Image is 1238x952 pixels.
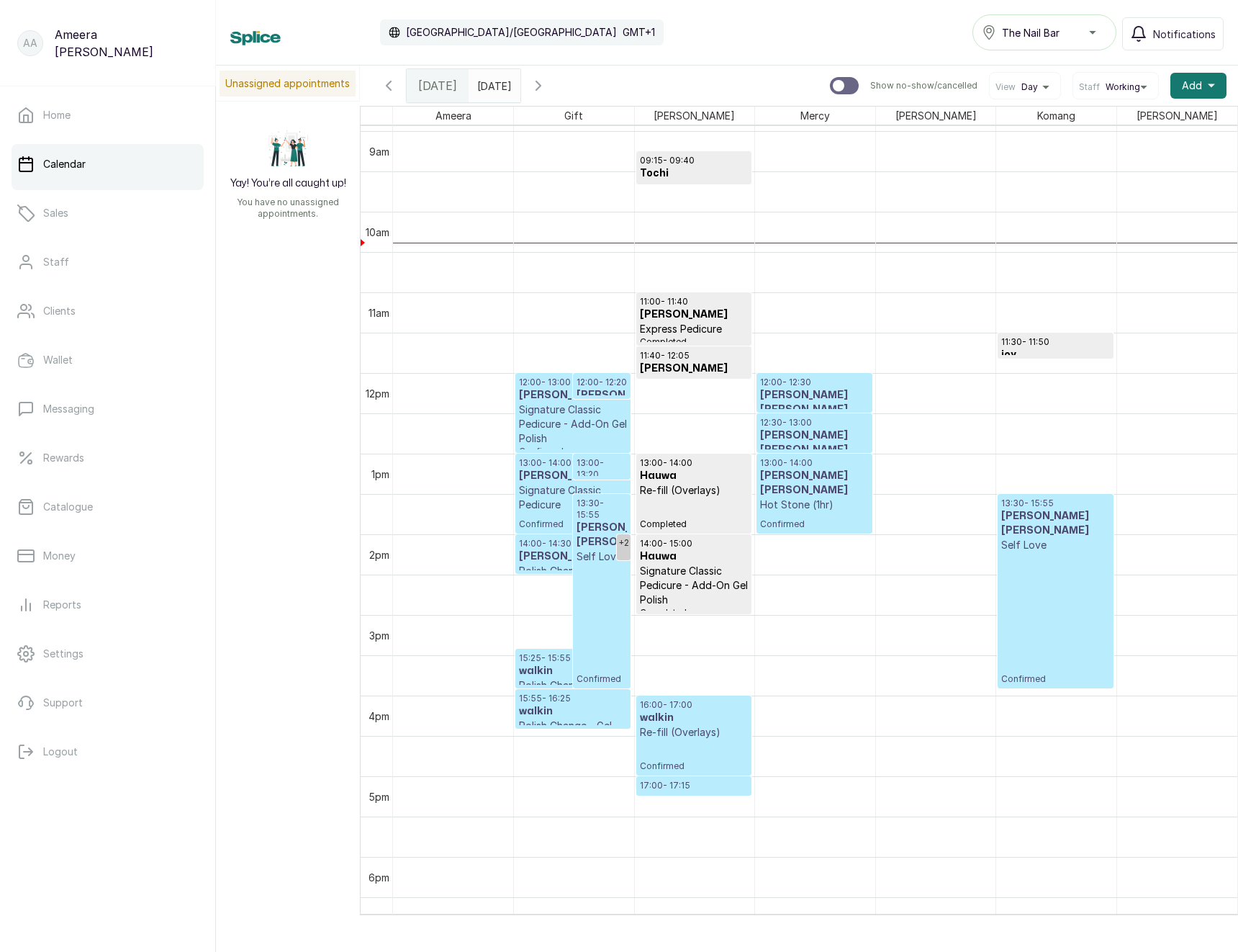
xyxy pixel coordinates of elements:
[366,870,392,885] div: 6pm
[43,304,76,318] p: Clients
[1021,81,1038,93] span: Day
[760,512,868,530] p: Confirmed
[640,457,748,469] p: 13:00 - 14:00
[43,451,84,465] p: Rewards
[577,498,627,521] p: 13:30 - 15:55
[519,693,627,704] p: 15:55 - 16:25
[1001,498,1109,509] p: 13:30 - 15:55
[12,536,204,576] a: Money
[893,107,980,125] span: [PERSON_NAME]
[577,564,627,685] p: Confirmed
[617,534,631,560] a: Show 2 more events
[1122,17,1224,50] button: Notifications
[760,377,868,388] p: 12:00 - 12:30
[12,487,204,527] a: Catalogue
[12,144,204,184] a: Calendar
[760,428,868,457] h3: [PERSON_NAME] [PERSON_NAME]
[43,402,94,416] p: Messaging
[1034,107,1078,125] span: Komang
[1001,348,1109,362] h3: joy
[43,353,73,367] p: Wallet
[519,704,627,719] h3: walkin
[640,564,748,607] p: Signature Classic Pedicure - Add-On Gel Polish
[640,469,748,483] h3: Hauwa
[640,350,748,362] p: 11:40 - 12:05
[640,322,748,336] p: Express Pedicure
[640,549,748,564] h3: Hauwa
[519,564,627,593] p: Polish Change - Gel Polish
[12,438,204,478] a: Rewards
[12,95,204,135] a: Home
[1001,552,1109,685] p: Confirmed
[972,14,1116,50] button: The Nail Bar
[230,176,346,191] h2: Yay! You’re all caught up!
[55,26,198,60] p: Ameera [PERSON_NAME]
[519,652,627,664] p: 15:25 - 15:55
[640,607,748,619] p: Completed
[640,336,748,348] p: Completed
[1002,25,1059,40] span: The Nail Bar
[651,107,738,125] span: [PERSON_NAME]
[12,634,204,674] a: Settings
[366,709,392,724] div: 4pm
[1079,81,1152,93] button: StaffWorking
[577,457,627,480] p: 13:00 - 13:20
[617,534,631,552] div: +2
[1170,73,1226,99] button: Add
[1001,336,1109,348] p: 11:30 - 11:50
[640,155,748,166] p: 09:15 - 09:40
[561,107,586,125] span: Gift
[519,377,627,388] p: 12:00 - 13:00
[623,25,655,40] p: GMT+1
[43,206,68,220] p: Sales
[519,512,627,530] p: Confirmed
[640,307,748,322] h3: [PERSON_NAME]
[366,144,392,159] div: 9am
[640,791,748,806] h3: walkin
[640,725,748,740] p: Re-fill (Overlays)
[12,291,204,331] a: Clients
[1106,81,1140,93] span: Working
[366,305,392,320] div: 11am
[43,745,78,759] p: Logout
[760,417,868,428] p: 12:30 - 13:00
[1134,107,1221,125] span: [PERSON_NAME]
[760,388,868,417] h3: [PERSON_NAME] [PERSON_NAME]
[433,107,474,125] span: Ameera
[418,77,457,94] span: [DATE]
[798,107,833,125] span: Mercy
[519,446,627,457] p: Confirmed
[12,242,204,282] a: Staff
[577,377,627,388] p: 12:00 - 12:20
[519,403,627,446] p: Signature Classic Pedicure - Add-On Gel Polish
[640,483,748,498] p: Re-fill (Overlays)
[43,108,71,122] p: Home
[1001,538,1109,552] p: Self Love
[23,36,37,50] p: AA
[760,469,868,498] h3: [PERSON_NAME] [PERSON_NAME]
[366,547,392,562] div: 2pm
[43,696,83,710] p: Support
[363,386,392,401] div: 12pm
[995,81,1016,93] span: View
[1079,81,1100,93] span: Staff
[12,683,204,723] a: Support
[519,678,627,707] p: Polish Change - Gel Polish
[640,538,748,549] p: 14:00 - 15:00
[995,81,1054,93] button: ViewDay
[519,469,627,483] h3: [PERSON_NAME]
[225,197,351,220] p: You have no unassigned appointments.
[1001,509,1109,538] h3: [PERSON_NAME] [PERSON_NAME]
[1153,27,1216,42] span: Notifications
[406,25,617,40] p: [GEOGRAPHIC_DATA]/[GEOGRAPHIC_DATA]
[369,467,392,482] div: 1pm
[363,225,392,240] div: 10am
[43,549,76,563] p: Money
[519,719,627,747] p: Polish Change - Gel Polish
[12,585,204,625] a: Reports
[760,498,868,512] p: Hot Stone (1hr)
[577,521,627,549] h3: [PERSON_NAME] [PERSON_NAME]
[640,699,748,711] p: 16:00 - 17:00
[640,362,748,376] h3: [PERSON_NAME]
[43,157,86,171] p: Calendar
